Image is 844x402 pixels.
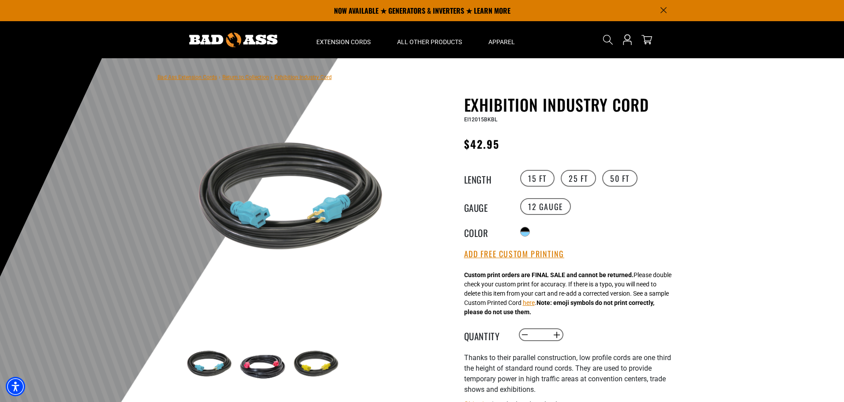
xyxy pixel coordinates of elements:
[561,170,596,187] label: 25 FT
[184,97,396,310] img: black teal
[274,74,332,80] span: Exhibition Industry Cord
[620,21,634,58] a: Open this option
[464,226,508,237] legend: Color
[271,74,273,80] span: ›
[602,170,638,187] label: 50 FT
[464,201,508,212] legend: Gauge
[219,74,221,80] span: ›
[464,329,508,341] label: Quantity
[523,298,535,308] button: here
[464,271,671,317] div: Please double check your custom print for accuracy. If there is a typo, you will need to delete t...
[520,198,571,215] label: 12 Gauge
[384,21,475,58] summary: All Other Products
[464,116,497,123] span: EI12015BKBL
[464,271,634,278] strong: Custom print orders are FINAL SALE and cannot be returned.
[237,340,288,391] img: black red
[158,74,217,80] a: Bad Ass Extension Cords
[464,173,508,184] legend: Length
[464,136,499,152] span: $42.95
[6,377,25,396] div: Accessibility Menu
[464,95,680,114] h1: Exhibition Industry Cord
[464,249,564,259] button: Add Free Custom Printing
[397,38,462,46] span: All Other Products
[488,38,515,46] span: Apparel
[520,170,555,187] label: 15 FT
[189,33,278,47] img: Bad Ass Extension Cords
[316,38,371,46] span: Extension Cords
[303,21,384,58] summary: Extension Cords
[158,71,332,82] nav: breadcrumbs
[290,340,341,391] img: black yellow
[640,34,654,45] a: cart
[464,353,680,395] p: Thanks to their parallel construction, low profile cords are one third the height of standard rou...
[184,340,235,391] img: black teal
[464,299,654,316] strong: Note: emoji symbols do not print correctly, please do not use them.
[601,33,615,47] summary: Search
[475,21,528,58] summary: Apparel
[222,74,269,80] a: Return to Collection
